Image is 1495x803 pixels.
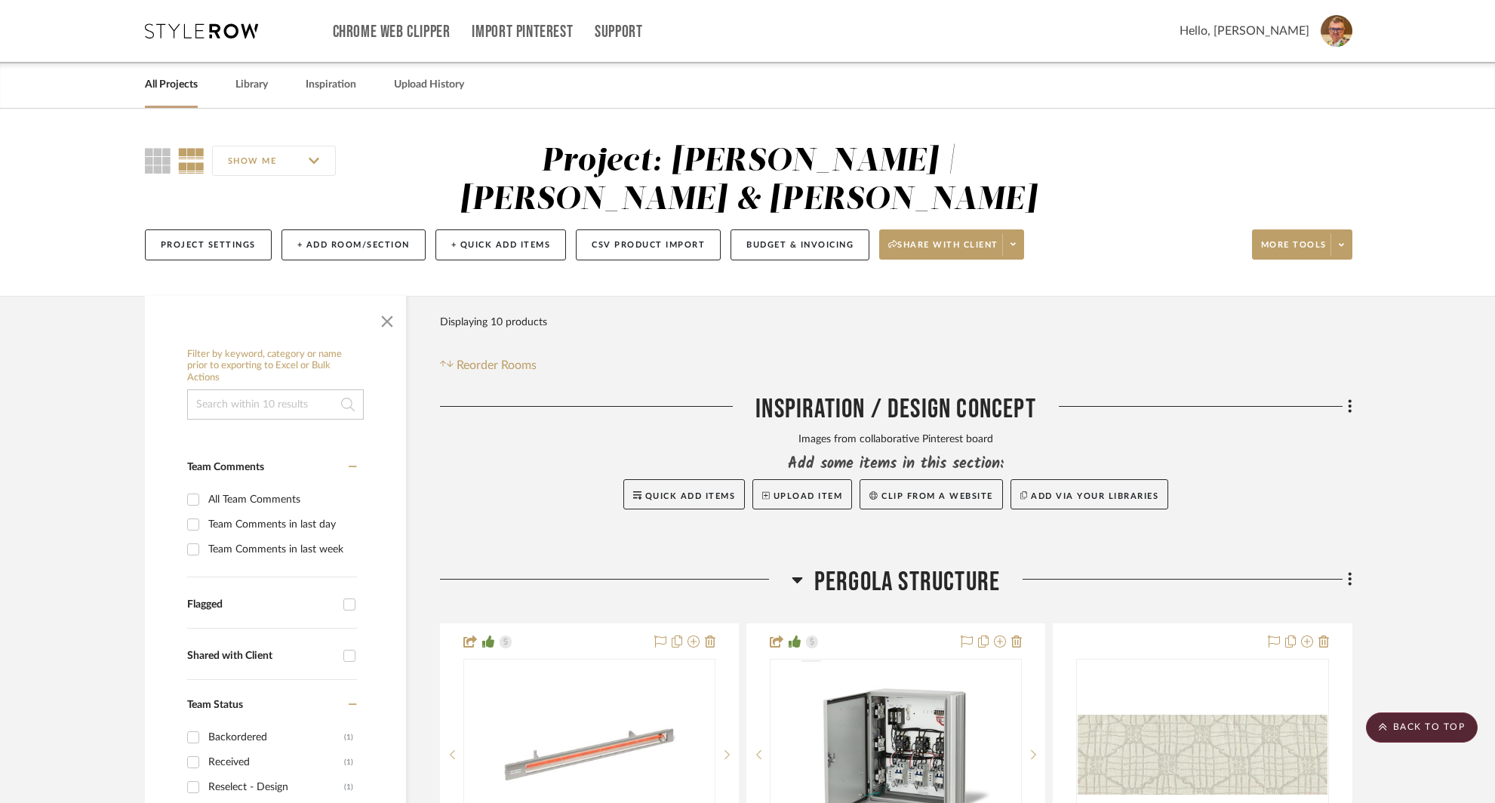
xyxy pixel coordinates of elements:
button: Share with client [879,229,1024,260]
div: All Team Comments [208,488,353,512]
button: + Quick Add Items [435,229,567,260]
a: Upload History [394,75,464,95]
div: (1) [344,775,353,799]
a: Import Pinterest [472,26,573,38]
div: Backordered [208,725,344,749]
a: Inspiration [306,75,356,95]
a: Chrome Web Clipper [333,26,451,38]
button: Clip from a website [860,479,1002,509]
div: Shared with Client [187,650,336,663]
div: Images from collaborative Pinterest board [440,432,1352,448]
button: Reorder Rooms [440,356,537,374]
div: Add some items in this section: [440,454,1352,475]
a: All Projects [145,75,198,95]
button: Close [372,303,402,334]
div: Project: [PERSON_NAME] | [PERSON_NAME] & [PERSON_NAME] [460,146,1037,216]
span: Team Status [187,700,243,710]
div: Reselect - Design [208,775,344,799]
span: More tools [1261,239,1327,262]
a: Support [595,26,642,38]
div: Team Comments in last week [208,537,353,561]
span: Share with client [888,239,998,262]
input: Search within 10 results [187,389,364,420]
button: Add via your libraries [1011,479,1169,509]
span: Reorder Rooms [457,356,537,374]
button: Quick Add Items [623,479,746,509]
h6: Filter by keyword, category or name prior to exporting to Excel or Bulk Actions [187,349,364,384]
button: + Add Room/Section [281,229,426,260]
button: More tools [1252,229,1352,260]
div: (1) [344,750,353,774]
span: Hello, [PERSON_NAME] [1180,22,1309,40]
button: Project Settings [145,229,272,260]
scroll-to-top-button: BACK TO TOP [1366,712,1478,743]
span: Pergola Structure [814,566,1000,598]
button: CSV Product Import [576,229,721,260]
button: Upload Item [752,479,852,509]
div: Team Comments in last day [208,512,353,537]
a: Library [235,75,268,95]
div: Flagged [187,598,336,611]
span: Team Comments [187,462,264,472]
div: Displaying 10 products [440,307,547,337]
img: 014 Bougainvillea / Irisun Living 3754 [1078,715,1327,795]
button: Budget & Invoicing [731,229,869,260]
div: (1) [344,725,353,749]
div: Received [208,750,344,774]
span: Quick Add Items [645,492,736,500]
img: avatar [1321,15,1352,47]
